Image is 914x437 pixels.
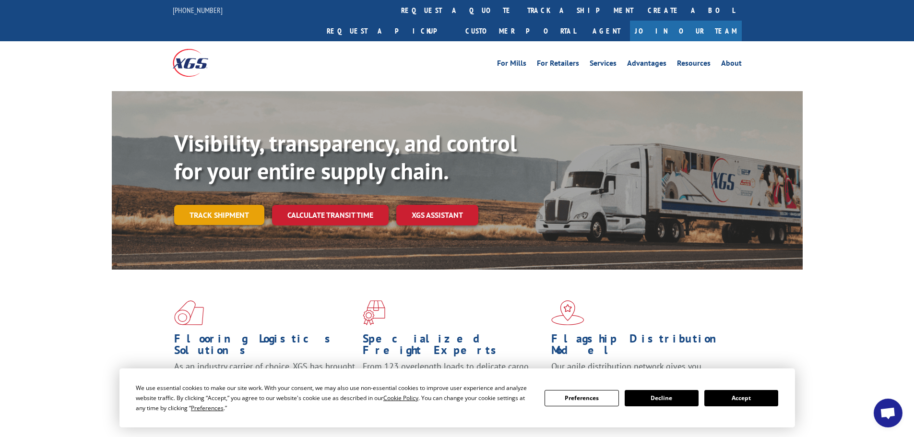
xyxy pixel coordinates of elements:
img: xgs-icon-total-supply-chain-intelligence-red [174,300,204,325]
h1: Specialized Freight Experts [363,333,544,361]
a: Customer Portal [458,21,583,41]
a: Calculate transit time [272,205,389,225]
span: Preferences [191,404,224,412]
span: Cookie Policy [383,394,418,402]
h1: Flagship Distribution Model [551,333,733,361]
span: As an industry carrier of choice, XGS has brought innovation and dedication to flooring logistics... [174,361,355,395]
a: For Mills [497,59,526,70]
b: Visibility, transparency, and control for your entire supply chain. [174,128,517,186]
a: XGS ASSISTANT [396,205,478,225]
a: Services [590,59,617,70]
img: xgs-icon-flagship-distribution-model-red [551,300,584,325]
p: From 123 overlength loads to delicate cargo, our experienced staff knows the best way to move you... [363,361,544,403]
a: Advantages [627,59,666,70]
button: Accept [704,390,778,406]
span: Our agile distribution network gives you nationwide inventory management on demand. [551,361,728,383]
a: Agent [583,21,630,41]
a: Join Our Team [630,21,742,41]
button: Preferences [545,390,618,406]
a: Track shipment [174,205,264,225]
a: [PHONE_NUMBER] [173,5,223,15]
a: Request a pickup [320,21,458,41]
div: Open chat [874,399,902,427]
a: About [721,59,742,70]
a: For Retailers [537,59,579,70]
button: Decline [625,390,699,406]
a: Resources [677,59,711,70]
div: We use essential cookies to make our site work. With your consent, we may also use non-essential ... [136,383,533,413]
h1: Flooring Logistics Solutions [174,333,356,361]
div: Cookie Consent Prompt [119,368,795,427]
img: xgs-icon-focused-on-flooring-red [363,300,385,325]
